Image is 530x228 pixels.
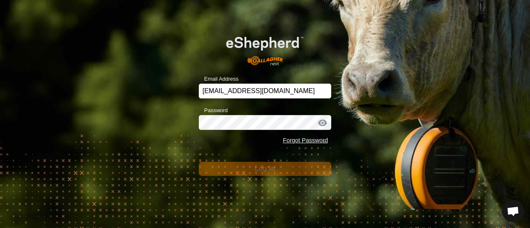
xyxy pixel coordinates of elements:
a: Forgot Password [283,137,328,144]
input: Email Address [199,84,331,98]
div: Open chat [502,200,524,222]
label: Email Address [199,75,238,83]
img: E-shepherd Logo [212,26,318,71]
span: Log In [255,165,275,172]
button: Log In [199,162,331,176]
label: Password [199,106,228,115]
